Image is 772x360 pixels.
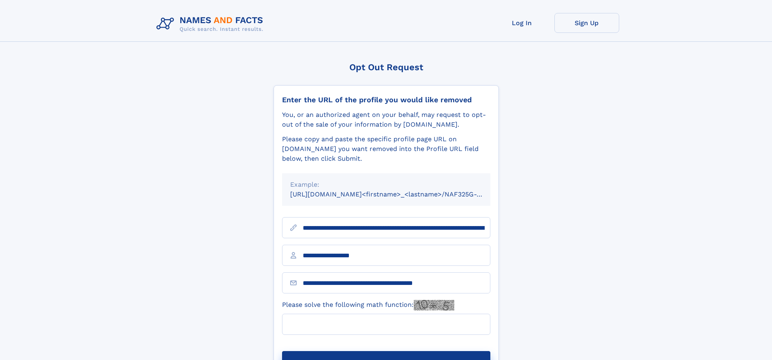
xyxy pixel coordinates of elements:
[282,95,490,104] div: Enter the URL of the profile you would like removed
[282,300,454,310] label: Please solve the following math function:
[290,190,506,198] small: [URL][DOMAIN_NAME]<firstname>_<lastname>/NAF325G-xxxxxxxx
[274,62,499,72] div: Opt Out Request
[554,13,619,33] a: Sign Up
[290,180,482,190] div: Example:
[282,134,490,164] div: Please copy and paste the specific profile page URL on [DOMAIN_NAME] you want removed into the Pr...
[490,13,554,33] a: Log In
[282,110,490,129] div: You, or an authorized agent on your behalf, may request to opt-out of the sale of your informatio...
[153,13,270,35] img: Logo Names and Facts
